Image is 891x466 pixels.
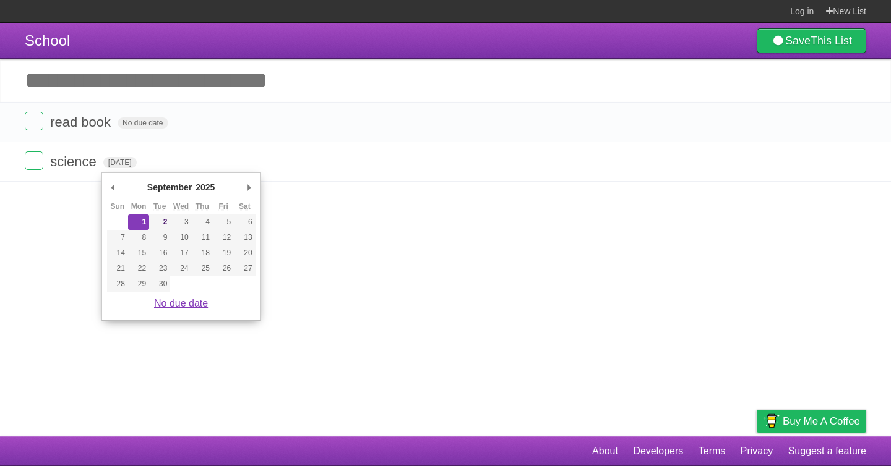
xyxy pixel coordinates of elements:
[25,151,43,170] label: Done
[234,214,255,230] button: 6
[757,410,866,433] a: Buy me a coffee
[128,245,149,261] button: 15
[110,202,124,211] abbr: Sunday
[213,214,234,230] button: 5
[149,230,170,245] button: 9
[149,214,170,230] button: 2
[757,28,866,53] a: SaveThis List
[128,261,149,276] button: 22
[145,178,194,197] div: September
[50,114,114,130] span: read book
[149,276,170,292] button: 30
[170,245,191,261] button: 17
[196,202,209,211] abbr: Thursday
[192,230,213,245] button: 11
[131,202,147,211] abbr: Monday
[788,439,866,463] a: Suggest a feature
[107,178,119,197] button: Previous Month
[213,261,234,276] button: 26
[741,439,773,463] a: Privacy
[128,214,149,230] button: 1
[192,261,213,276] button: 25
[592,439,618,463] a: About
[194,178,217,197] div: 2025
[173,202,189,211] abbr: Wednesday
[192,245,213,261] button: 18
[699,439,726,463] a: Terms
[149,245,170,261] button: 16
[118,117,168,129] span: No due date
[25,112,43,130] label: Done
[234,245,255,261] button: 20
[103,157,137,168] span: [DATE]
[153,202,166,211] abbr: Tuesday
[192,214,213,230] button: 4
[633,439,683,463] a: Developers
[107,245,128,261] button: 14
[107,276,128,292] button: 28
[25,32,70,49] span: School
[170,261,191,276] button: 24
[763,410,780,431] img: Buy me a coffee
[783,410,860,432] span: Buy me a coffee
[128,230,149,245] button: 8
[213,230,234,245] button: 12
[170,214,191,230] button: 3
[107,230,128,245] button: 7
[170,230,191,245] button: 10
[50,154,100,169] span: science
[811,35,852,47] b: This List
[107,261,128,276] button: 21
[243,178,256,197] button: Next Month
[154,298,208,308] a: No due date
[213,245,234,261] button: 19
[234,230,255,245] button: 13
[234,261,255,276] button: 27
[149,261,170,276] button: 23
[128,276,149,292] button: 29
[239,202,251,211] abbr: Saturday
[218,202,228,211] abbr: Friday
